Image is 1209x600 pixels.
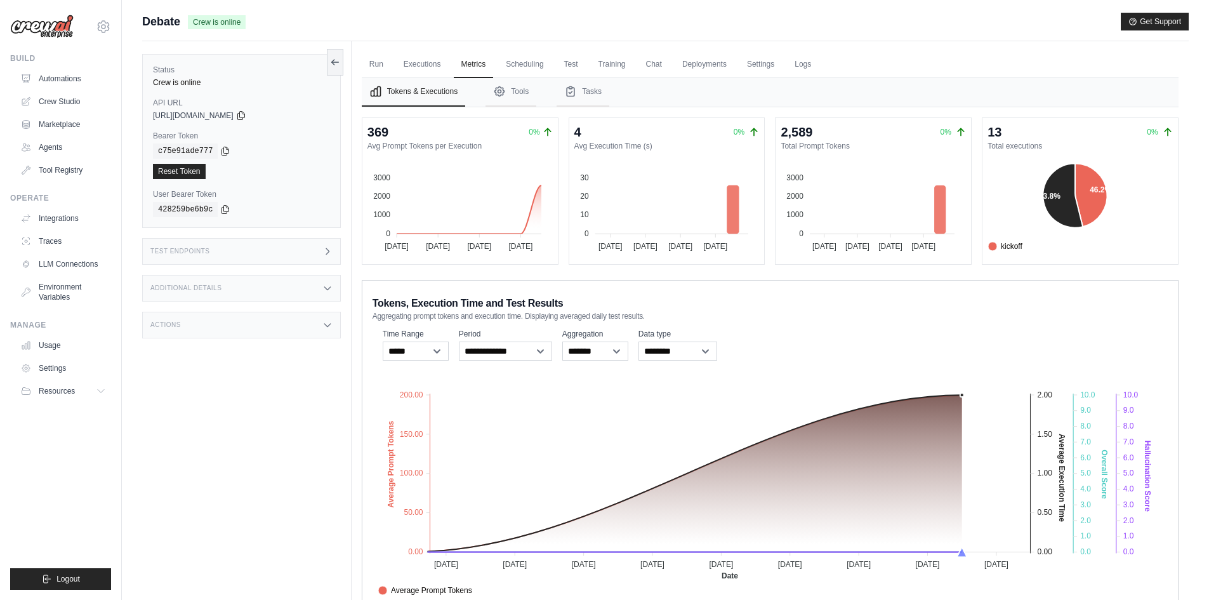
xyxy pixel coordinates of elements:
[1123,484,1134,493] tspan: 4.0
[153,98,330,108] label: API URL
[1123,437,1134,446] tspan: 7.0
[153,131,330,141] label: Bearer Token
[153,143,218,159] code: c75e91ade777
[557,51,586,78] a: Test
[386,229,390,238] tspan: 0
[1037,390,1052,399] tspan: 2.00
[580,192,589,201] tspan: 20
[150,248,210,255] h3: Test Endpoints
[1123,422,1134,430] tspan: 8.0
[153,65,330,75] label: Status
[1146,539,1209,600] div: Chat Widget
[15,137,111,157] a: Agents
[781,141,966,151] dt: Total Prompt Tokens
[1123,516,1134,525] tspan: 2.0
[1080,406,1091,415] tspan: 9.0
[15,208,111,229] a: Integrations
[633,242,657,251] tspan: [DATE]
[15,114,111,135] a: Marketplace
[15,160,111,180] a: Tool Registry
[15,254,111,274] a: LLM Connections
[1080,500,1091,509] tspan: 3.0
[1080,531,1091,540] tspan: 1.0
[787,210,804,219] tspan: 1000
[1123,500,1134,509] tspan: 3.0
[1143,441,1152,512] text: Hallucination Score
[787,173,804,182] tspan: 3000
[1123,547,1134,556] tspan: 0.0
[367,141,553,151] dt: Avg Prompt Tokens per Execution
[15,358,111,378] a: Settings
[1123,406,1134,415] tspan: 9.0
[812,242,836,251] tspan: [DATE]
[778,560,802,569] tspan: [DATE]
[15,277,111,307] a: Environment Variables
[10,568,111,590] button: Logout
[373,296,564,311] span: Tokens, Execution Time and Test Results
[1147,128,1158,137] span: 0%
[1080,390,1095,399] tspan: 10.0
[373,192,390,201] tspan: 2000
[408,547,423,556] tspan: 0.00
[153,202,218,217] code: 428259be6b9c
[153,164,206,179] a: Reset Token
[153,189,330,199] label: User Bearer Token
[703,242,727,251] tspan: [DATE]
[56,574,80,584] span: Logout
[1123,453,1134,462] tspan: 6.0
[1080,484,1091,493] tspan: 4.0
[367,123,388,141] div: 369
[781,123,812,141] div: 2,589
[15,335,111,356] a: Usage
[638,51,670,78] a: Chat
[984,560,1008,569] tspan: [DATE]
[400,430,423,439] tspan: 150.00
[941,128,951,137] span: 0%
[142,13,180,30] span: Debate
[800,229,804,238] tspan: 0
[150,321,181,329] h3: Actions
[486,77,536,107] button: Tools
[400,390,423,399] tspan: 200.00
[404,508,423,517] tspan: 50.00
[15,69,111,89] a: Automations
[454,51,494,78] a: Metrics
[640,560,664,569] tspan: [DATE]
[373,173,390,182] tspan: 3000
[879,242,903,251] tspan: [DATE]
[153,110,234,121] span: [URL][DOMAIN_NAME]
[467,242,491,251] tspan: [DATE]
[373,210,390,219] tspan: 1000
[912,242,936,251] tspan: [DATE]
[362,77,1179,107] nav: Tabs
[709,560,733,569] tspan: [DATE]
[1057,434,1066,522] text: Average Execution Time
[988,141,1173,151] dt: Total executions
[362,51,391,78] a: Run
[188,15,246,29] span: Crew is online
[10,15,74,39] img: Logo
[598,242,623,251] tspan: [DATE]
[580,173,589,182] tspan: 30
[1037,508,1052,517] tspan: 0.50
[396,51,449,78] a: Executions
[915,560,939,569] tspan: [DATE]
[1100,450,1109,499] text: Overall Score
[378,585,472,596] span: Average Prompt Tokens
[585,229,589,238] tspan: 0
[557,77,609,107] button: Tasks
[1037,430,1052,439] tspan: 1.50
[1080,453,1091,462] tspan: 6.0
[580,210,589,219] tspan: 10
[10,320,111,330] div: Manage
[562,329,628,339] label: Aggregation
[434,560,458,569] tspan: [DATE]
[373,311,645,321] span: Aggregating prompt tokens and execution time. Displaying averaged daily test results.
[503,560,527,569] tspan: [DATE]
[1123,469,1134,477] tspan: 5.0
[426,242,450,251] tspan: [DATE]
[498,51,551,78] a: Scheduling
[722,571,738,580] text: Date
[1037,469,1052,477] tspan: 1.00
[591,51,633,78] a: Training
